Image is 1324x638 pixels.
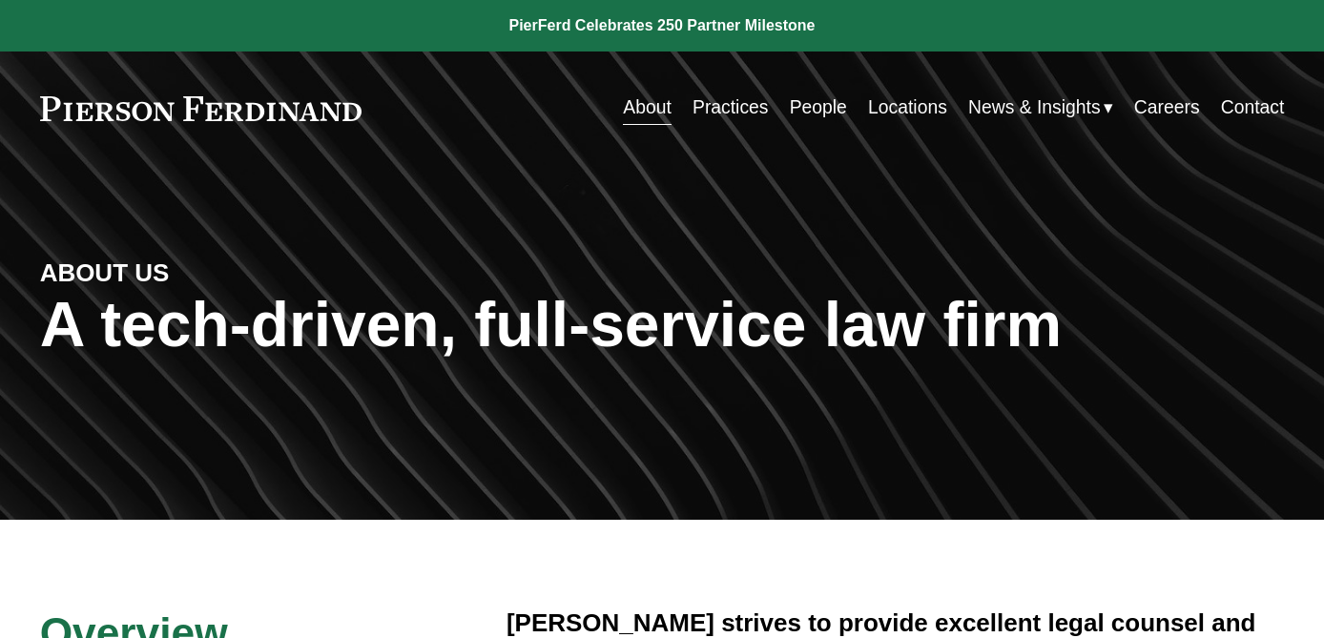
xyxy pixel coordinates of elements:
[40,258,170,287] strong: ABOUT US
[968,90,1113,127] a: folder dropdown
[623,90,672,127] a: About
[968,92,1101,125] span: News & Insights
[40,289,1285,360] h1: A tech-driven, full-service law firm
[693,90,768,127] a: Practices
[868,90,947,127] a: Locations
[790,90,847,127] a: People
[1134,90,1200,127] a: Careers
[1221,90,1285,127] a: Contact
